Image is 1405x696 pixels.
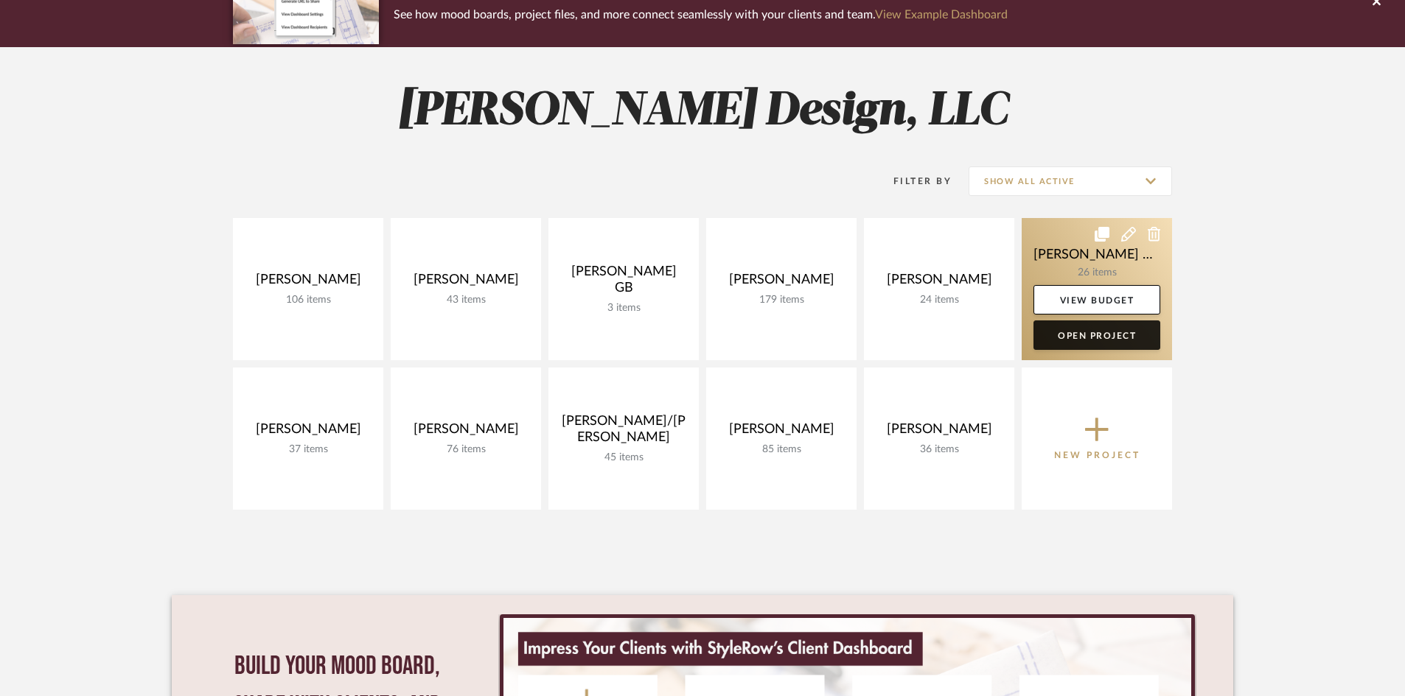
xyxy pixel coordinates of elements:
[1054,448,1140,463] p: New Project
[245,272,372,294] div: [PERSON_NAME]
[1033,285,1160,314] a: View Budget
[394,4,1008,25] p: See how mood boards, project files, and more connect seamlessly with your clients and team.
[718,421,845,443] div: [PERSON_NAME]
[874,174,952,189] div: Filter By
[172,84,1233,139] h2: [PERSON_NAME] Design, LLC
[560,302,687,314] div: 3 items
[402,443,529,456] div: 76 items
[402,421,529,443] div: [PERSON_NAME]
[245,421,372,443] div: [PERSON_NAME]
[718,294,845,306] div: 179 items
[876,294,1003,306] div: 24 items
[560,413,687,451] div: [PERSON_NAME]/[PERSON_NAME]
[876,272,1003,294] div: [PERSON_NAME]
[876,443,1003,456] div: 36 items
[875,9,1008,21] a: View Example Dashboard
[245,294,372,306] div: 106 items
[560,451,687,464] div: 45 items
[718,272,845,294] div: [PERSON_NAME]
[402,294,529,306] div: 43 items
[876,421,1003,443] div: [PERSON_NAME]
[560,264,687,302] div: [PERSON_NAME] GB
[245,443,372,456] div: 37 items
[1033,320,1160,350] a: Open Project
[718,443,845,456] div: 85 items
[1022,368,1172,510] button: New Project
[402,272,529,294] div: [PERSON_NAME]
